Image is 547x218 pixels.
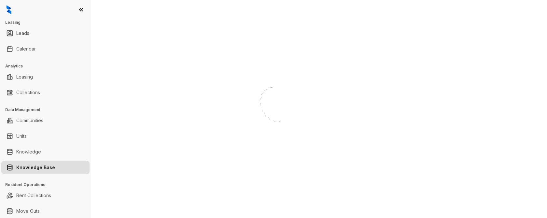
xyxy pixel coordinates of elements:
li: Rent Collections [1,189,90,202]
h3: Data Management [5,107,91,113]
li: Move Outs [1,205,90,218]
a: Rent Collections [16,189,51,202]
a: Communities [16,114,43,127]
a: Calendar [16,42,36,55]
li: Leads [1,27,90,40]
h3: Resident Operations [5,182,91,188]
a: Leads [16,27,29,40]
li: Calendar [1,42,90,55]
a: Leasing [16,70,33,83]
a: Knowledge [16,145,41,158]
li: Leasing [1,70,90,83]
a: Collections [16,86,40,99]
a: Knowledge Base [16,161,55,174]
li: Knowledge Base [1,161,90,174]
img: logo [7,5,11,14]
a: Move Outs [16,205,40,218]
div: Loading... [262,138,285,145]
img: Loader [241,73,306,138]
h3: Leasing [5,20,91,25]
li: Units [1,130,90,143]
li: Communities [1,114,90,127]
h3: Analytics [5,63,91,69]
li: Collections [1,86,90,99]
a: Units [16,130,27,143]
li: Knowledge [1,145,90,158]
